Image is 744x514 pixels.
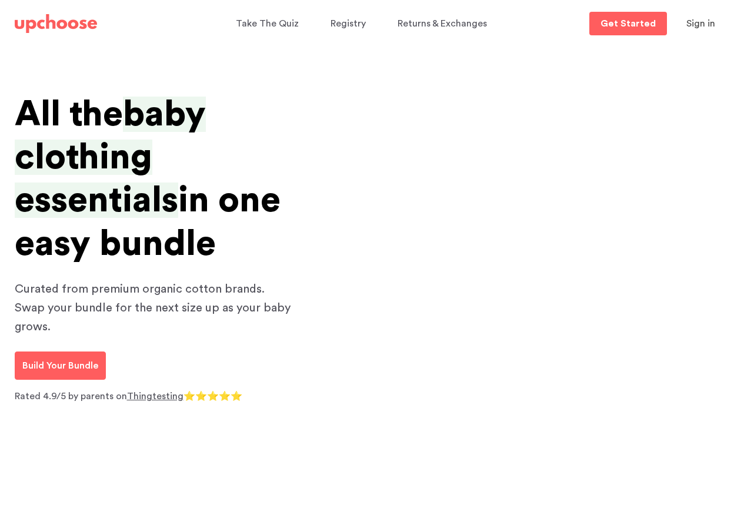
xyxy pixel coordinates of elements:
[127,392,184,401] a: Thingtesting
[184,392,242,401] span: ⭐⭐⭐⭐⭐
[15,183,281,261] span: in one easy bundle
[15,280,297,336] p: Curated from premium organic cotton brands. Swap your bundle for the next size up as your baby gr...
[236,19,299,28] span: Take The Quiz
[331,12,369,35] a: Registry
[15,392,127,401] span: Rated 4.9/5 by parents on
[672,12,730,35] button: Sign in
[22,359,98,373] p: Build Your Bundle
[686,19,715,28] span: Sign in
[15,351,106,380] a: Build Your Bundle
[236,12,302,35] a: Take The Quiz
[398,12,491,35] a: Returns & Exchanges
[398,19,487,28] span: Returns & Exchanges
[15,97,206,218] span: baby clothing essentials
[15,97,123,132] span: All the
[331,19,366,28] span: Registry
[15,14,97,33] img: UpChoose
[15,12,97,36] a: UpChoose
[589,12,667,35] a: Get Started
[600,19,656,28] p: Get Started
